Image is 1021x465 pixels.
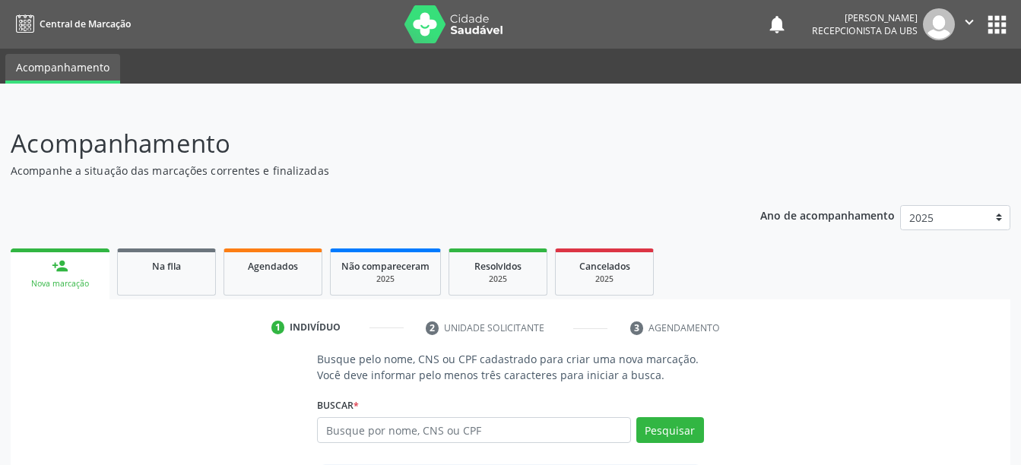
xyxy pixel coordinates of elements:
[984,11,1010,38] button: apps
[460,274,536,285] div: 2025
[271,321,285,334] div: 1
[40,17,131,30] span: Central de Marcação
[812,24,918,37] span: Recepcionista da UBS
[341,274,430,285] div: 2025
[317,394,359,417] label: Buscar
[21,278,99,289] div: Nova marcação
[317,417,630,443] input: Busque por nome, CNS ou CPF
[11,11,131,36] a: Central de Marcação
[11,163,711,179] p: Acompanhe a situação das marcações correntes e finalizadas
[152,260,181,273] span: Na fila
[474,260,522,273] span: Resolvidos
[5,54,120,84] a: Acompanhamento
[248,260,298,273] span: Agendados
[11,125,711,163] p: Acompanhamento
[812,11,918,24] div: [PERSON_NAME]
[760,205,895,224] p: Ano de acompanhamento
[341,260,430,273] span: Não compareceram
[579,260,630,273] span: Cancelados
[317,351,703,383] p: Busque pelo nome, CNS ou CPF cadastrado para criar uma nova marcação. Você deve informar pelo men...
[955,8,984,40] button: 
[566,274,642,285] div: 2025
[52,258,68,274] div: person_add
[923,8,955,40] img: img
[766,14,788,35] button: notifications
[961,14,978,30] i: 
[290,321,341,334] div: Indivíduo
[636,417,704,443] button: Pesquisar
